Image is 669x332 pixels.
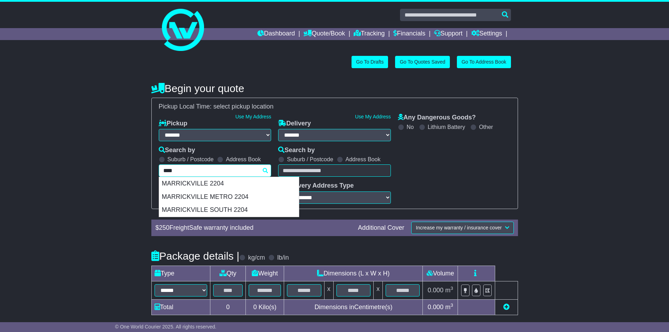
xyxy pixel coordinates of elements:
td: Dimensions in Centimetre(s) [284,299,423,315]
span: m [445,287,453,294]
label: Lithium Battery [428,124,465,130]
a: Dashboard [257,28,295,40]
label: Search by [278,147,315,154]
span: 0.000 [428,287,444,294]
h4: Package details | [151,250,240,262]
span: m [445,304,453,311]
td: Total [151,299,210,315]
div: Additional Cover [354,224,408,232]
td: Type [151,266,210,281]
a: Go To Quotes Saved [395,56,450,68]
td: 0 [210,299,246,315]
td: Weight [246,266,284,281]
label: Other [479,124,493,130]
label: lb/in [277,254,289,262]
a: Support [434,28,463,40]
div: MARRICKVILLE 2204 [159,177,299,190]
td: Volume [423,266,458,281]
a: Go To Address Book [457,56,511,68]
a: Quote/Book [303,28,345,40]
a: Financials [393,28,425,40]
sup: 3 [451,302,453,308]
label: kg/cm [248,254,265,262]
label: Delivery [278,120,311,128]
a: Tracking [354,28,385,40]
label: Suburb / Postcode [168,156,214,163]
label: Pickup [159,120,188,128]
label: Delivery Address Type [278,182,354,190]
td: x [324,281,333,299]
label: Any Dangerous Goods? [398,114,476,122]
label: Address Book [226,156,261,163]
label: Address Book [346,156,381,163]
button: Increase my warranty / insurance cover [411,222,513,234]
h4: Begin your quote [151,83,518,94]
span: Increase my warranty / insurance cover [416,225,501,230]
span: 0.000 [428,304,444,311]
a: Use My Address [355,114,391,119]
td: Qty [210,266,246,281]
span: 250 [159,224,170,231]
span: © One World Courier 2025. All rights reserved. [115,324,217,330]
div: MARRICKVILLE METRO 2204 [159,190,299,204]
div: Pickup Local Time: [155,103,514,111]
td: x [374,281,383,299]
td: Dimensions (L x W x H) [284,266,423,281]
span: 0 [253,304,257,311]
span: select pickup location [214,103,274,110]
label: No [407,124,414,130]
a: Settings [471,28,502,40]
label: Suburb / Postcode [287,156,333,163]
td: Kilo(s) [246,299,284,315]
a: Use My Address [235,114,271,119]
label: Search by [159,147,195,154]
div: MARRICKVILLE SOUTH 2204 [159,203,299,217]
a: Add new item [503,304,510,311]
sup: 3 [451,286,453,291]
a: Go To Drafts [352,56,388,68]
div: $ FreightSafe warranty included [152,224,355,232]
